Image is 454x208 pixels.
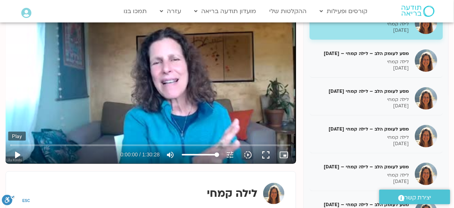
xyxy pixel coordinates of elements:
img: מסע לעומק הלב – לילה קמחי 2/3/25 [415,87,437,110]
p: לילה קמחי [315,134,409,141]
a: יצירת קשר [379,190,450,204]
h5: מסע לעומק הלב – לילה קמחי – [DATE] [315,201,409,208]
a: עזרה [156,4,185,18]
a: מועדון תודעה בריאה [191,4,260,18]
h5: מסע לעומק הלב – לילה קמחי – [DATE] [315,50,409,57]
a: תמכו בנו [120,4,151,18]
img: מסע לעומק הלב – לילה קמחי – 9/2/25 [415,12,437,34]
p: לילה קמחי [315,21,409,27]
h5: מסע לעומק הלב – לילה קמחי [DATE] [315,88,409,95]
p: [DATE] [315,178,409,185]
img: מסע לעומק הלב – לילה קמחי – 23/3/25 [415,163,437,185]
h5: מסע לעומק הלב – לילה קמחי [DATE] [315,126,409,132]
p: לילה קמחי [315,172,409,178]
img: מסע לעומק הלב – לילה קמחי 9/3/25 [415,125,437,147]
p: [DATE] [315,103,409,109]
strong: לילה קמחי [207,186,258,201]
p: לילה קמחי [315,59,409,65]
img: לילה קמחי [263,183,284,204]
img: מסע לעומק הלב – לילה קמחי – 16/2/25 [415,49,437,72]
span: יצירת קשר [405,193,432,203]
p: [DATE] [315,65,409,71]
p: [DATE] [315,141,409,147]
img: תודעה בריאה [402,6,435,17]
p: [DATE] [315,27,409,34]
p: לילה קמחי [315,97,409,103]
a: ההקלטות שלי [266,4,311,18]
a: קורסים ופעילות [316,4,371,18]
h5: מסע לעומק הלב – לילה קמחי – [DATE] [315,163,409,170]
